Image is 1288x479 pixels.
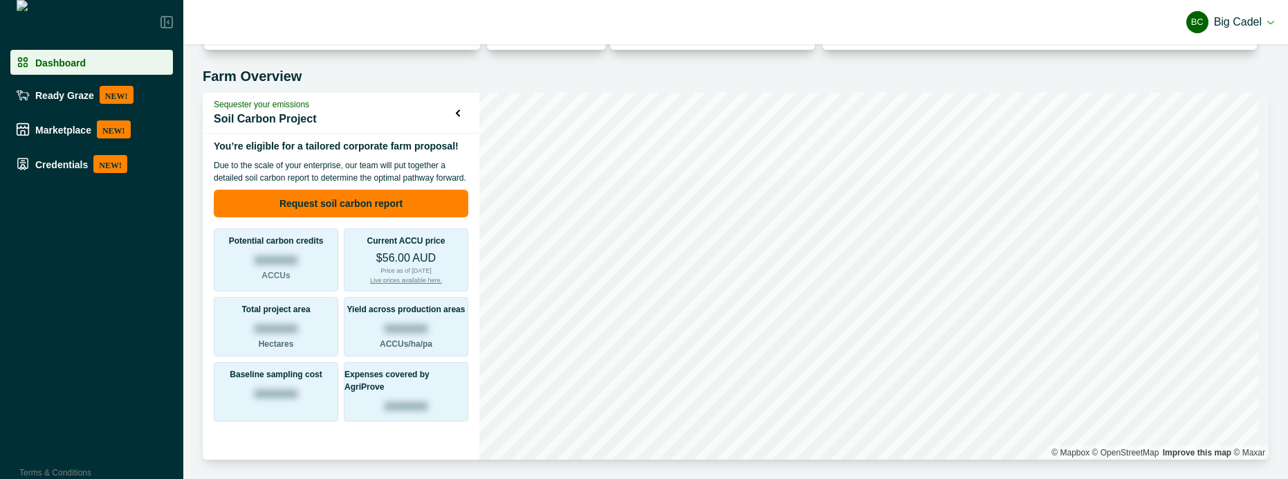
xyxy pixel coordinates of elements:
button: Big CadelBig Cadel [1186,6,1274,39]
p: Expenses covered by AgriProve [344,368,468,399]
p: Baseline sampling cost [230,368,322,386]
a: Terms & Conditions [19,468,91,478]
p: Sequester your emissions [214,98,456,111]
a: Maxar [1233,448,1265,458]
a: Live prices available here. [370,277,442,284]
a: Dashboard [10,50,173,75]
p: Marketplace [35,124,91,135]
p: 0000000 [255,386,297,403]
p: 0000000 [385,399,427,415]
a: OpenStreetMap [1092,448,1159,458]
a: Ready GrazeNEW! [10,80,173,109]
p: NEW! [100,86,134,104]
p: ACCUs [261,269,290,282]
p: Yield across production areas [347,303,466,321]
p: Total project area [241,303,310,321]
p: 0000000 [385,321,427,338]
p: You’re eligible for a tailored corporate farm proposal! [214,139,459,154]
a: CredentialsNEW! [10,150,173,179]
p: Credentials [35,159,88,170]
p: Soil Carbon Project [214,111,456,127]
p: 0000000 [255,321,297,338]
p: Potential carbon credits [229,235,324,253]
h5: Farm Overview [203,68,1269,84]
p: ACCUs/ha/pa [380,338,432,350]
p: Due to the scale of your enterprise, our team will put together a detailed soil carbon report to ... [214,159,468,184]
button: Request soil carbon report [214,190,468,217]
a: Map feedback [1163,448,1231,458]
p: NEW! [97,120,131,138]
canvas: Map [203,93,1258,460]
p: Current ACCU price [367,235,445,253]
p: Price as of [DATE] [380,266,431,276]
p: Dashboard [35,57,86,68]
a: Mapbox [1051,448,1089,458]
p: Hectares [259,338,294,350]
p: Ready Graze [35,89,94,100]
p: NEW! [93,155,127,173]
p: 0000000 [255,253,297,269]
a: MarketplaceNEW! [10,115,173,144]
p: $56.00 AUD [376,253,436,266]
